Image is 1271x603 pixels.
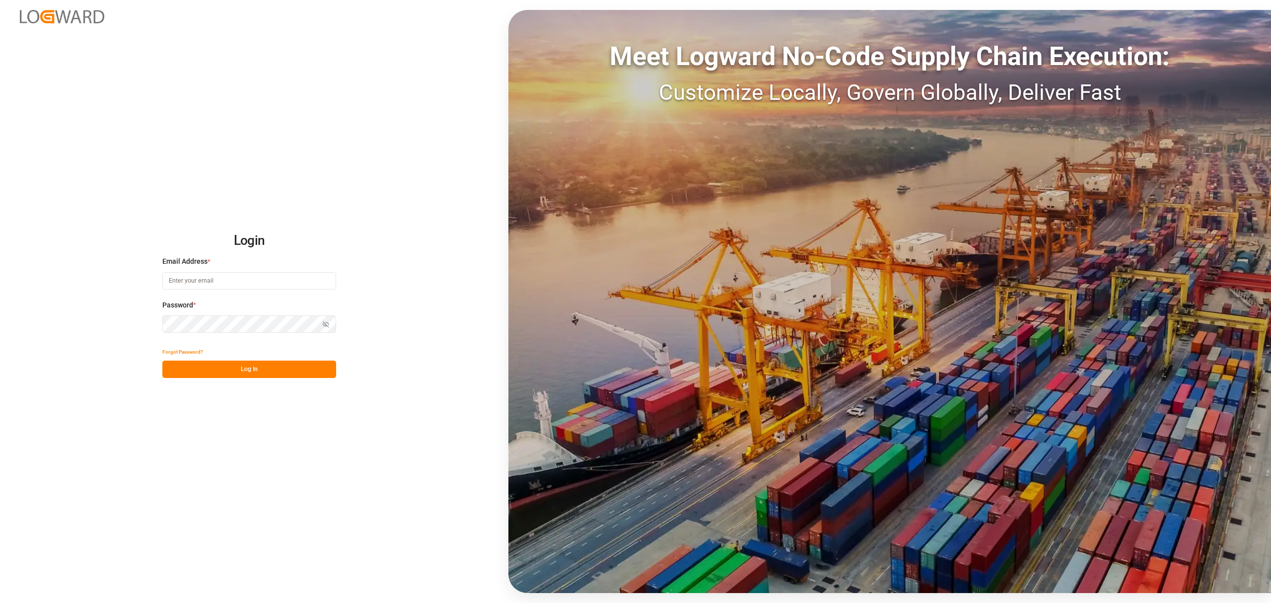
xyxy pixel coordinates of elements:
button: Forgot Password? [162,343,203,361]
h2: Login [162,225,336,257]
span: Email Address [162,256,208,267]
button: Log In [162,361,336,378]
div: Meet Logward No-Code Supply Chain Execution: [508,37,1271,76]
input: Enter your email [162,272,336,290]
img: Logward_new_orange.png [20,10,104,23]
div: Customize Locally, Govern Globally, Deliver Fast [508,76,1271,109]
span: Password [162,300,193,310]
